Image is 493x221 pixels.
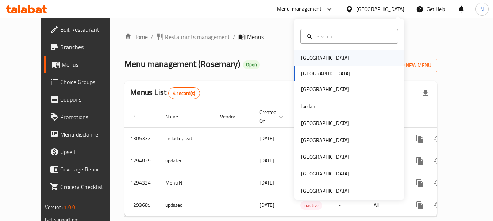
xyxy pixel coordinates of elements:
[60,43,118,51] span: Branches
[386,61,431,70] span: Add New Menu
[124,56,240,72] span: Menu management ( Rosemary )
[314,32,393,40] input: Search
[417,84,434,102] div: Export file
[301,136,349,144] div: [GEOGRAPHIC_DATA]
[333,194,368,216] td: -
[429,130,446,147] button: Change Status
[411,152,429,170] button: more
[429,152,446,170] button: Change Status
[405,106,487,128] th: Actions
[44,143,124,161] a: Upsell
[124,194,159,216] td: 1293685
[159,127,214,150] td: including vat
[259,200,274,210] span: [DATE]
[243,62,260,68] span: Open
[124,172,159,194] td: 1294324
[259,178,274,188] span: [DATE]
[130,87,200,99] h2: Menus List
[44,73,124,91] a: Choice Groups
[60,130,118,139] span: Menu disclaimer
[300,201,322,210] span: Inactive
[301,54,349,62] div: [GEOGRAPHIC_DATA]
[60,165,118,174] span: Coverage Report
[45,202,63,212] span: Version:
[60,182,118,191] span: Grocery Checklist
[156,32,230,41] a: Restaurants management
[301,85,349,93] div: [GEOGRAPHIC_DATA]
[243,60,260,69] div: Open
[165,112,188,121] span: Name
[411,130,429,147] button: more
[44,21,124,38] a: Edit Restaurant
[277,5,322,13] div: Menu-management
[64,202,75,212] span: 1.0.0
[247,32,264,41] span: Menus
[165,32,230,41] span: Restaurants management
[220,112,245,121] span: Vendor
[301,170,349,178] div: [GEOGRAPHIC_DATA]
[124,150,159,172] td: 1294829
[259,156,274,165] span: [DATE]
[62,60,118,69] span: Menus
[60,95,118,104] span: Coupons
[124,32,148,41] a: Home
[411,174,429,192] button: more
[368,194,405,216] td: All
[480,5,484,13] span: N
[130,112,144,121] span: ID
[159,194,214,216] td: updated
[301,153,349,161] div: [GEOGRAPHIC_DATA]
[300,201,322,210] div: Inactive
[44,178,124,196] a: Grocery Checklist
[169,90,200,97] span: 4 record(s)
[411,197,429,214] button: more
[60,78,118,86] span: Choice Groups
[44,91,124,108] a: Coupons
[44,126,124,143] a: Menu disclaimer
[151,32,153,41] li: /
[44,56,124,73] a: Menus
[301,119,349,127] div: [GEOGRAPHIC_DATA]
[356,5,404,13] div: [GEOGRAPHIC_DATA]
[44,108,124,126] a: Promotions
[301,102,315,110] div: Jordan
[259,134,274,143] span: [DATE]
[124,32,437,41] nav: breadcrumb
[159,172,214,194] td: Menu N
[44,161,124,178] a: Coverage Report
[429,174,446,192] button: Change Status
[60,147,118,156] span: Upsell
[60,113,118,121] span: Promotions
[259,108,286,125] span: Created On
[60,25,118,34] span: Edit Restaurant
[429,197,446,214] button: Change Status
[168,87,200,99] div: Total records count
[44,38,124,56] a: Branches
[381,59,437,72] button: Add New Menu
[124,106,487,217] table: enhanced table
[159,150,214,172] td: updated
[124,127,159,150] td: 1305332
[233,32,235,41] li: /
[301,187,349,195] div: [GEOGRAPHIC_DATA]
